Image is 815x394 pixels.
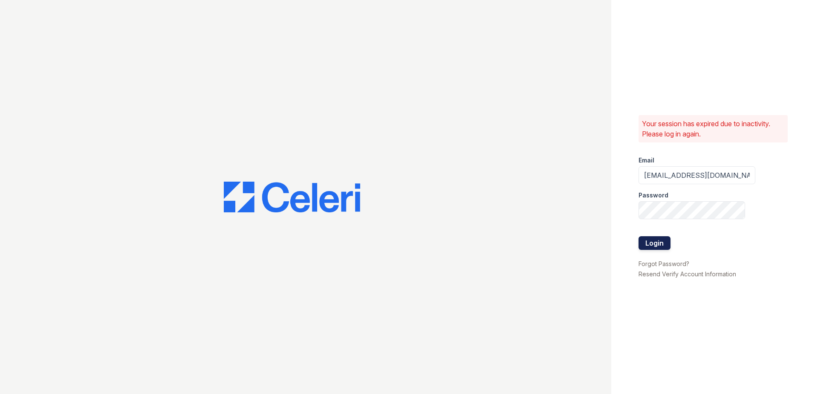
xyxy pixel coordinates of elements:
[224,182,360,212] img: CE_Logo_Blue-a8612792a0a2168367f1c8372b55b34899dd931a85d93a1a3d3e32e68fde9ad4.png
[639,260,689,267] a: Forgot Password?
[639,156,654,165] label: Email
[639,270,736,278] a: Resend Verify Account Information
[639,191,668,200] label: Password
[642,119,784,139] p: Your session has expired due to inactivity. Please log in again.
[639,236,670,250] button: Login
